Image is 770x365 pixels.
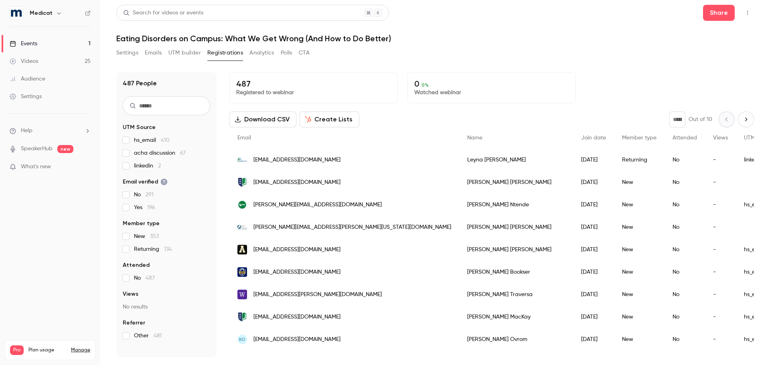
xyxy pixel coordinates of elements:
[665,261,705,283] div: No
[134,136,170,144] span: hs_email
[705,171,736,194] div: -
[180,150,186,156] span: 67
[459,306,573,328] div: [PERSON_NAME] MacKay
[414,89,569,97] p: Watched webinar
[614,149,665,171] div: Returning
[665,283,705,306] div: No
[237,245,247,254] img: appstate.edu
[673,135,697,141] span: Attended
[459,328,573,351] div: [PERSON_NAME] Ovrom
[123,261,150,269] span: Attended
[123,290,138,298] span: Views
[665,171,705,194] div: No
[237,290,247,299] img: williams.edu
[123,123,210,340] section: facet-groups
[414,79,569,89] p: 0
[573,194,614,216] div: [DATE]
[705,216,736,238] div: -
[281,46,292,59] button: Polls
[10,40,37,48] div: Events
[239,336,245,343] span: KO
[705,306,736,328] div: -
[665,238,705,261] div: No
[134,149,186,157] span: acha discussion
[229,111,296,127] button: Download CSV
[134,204,155,212] span: Yes
[123,79,157,88] h1: 487 People
[236,79,391,89] p: 487
[421,82,429,88] span: 0 %
[689,115,712,123] p: Out of 10
[253,335,340,344] span: [EMAIL_ADDRESS][DOMAIN_NAME]
[665,306,705,328] div: No
[10,345,24,355] span: Pro
[705,261,736,283] div: -
[459,261,573,283] div: [PERSON_NAME] Bookser
[299,46,310,59] button: CTA
[459,194,573,216] div: [PERSON_NAME] Ntende
[459,283,573,306] div: [PERSON_NAME] Traversa
[573,216,614,238] div: [DATE]
[614,328,665,351] div: New
[158,163,161,169] span: 2
[57,145,73,153] span: new
[581,135,606,141] span: Join date
[236,89,391,97] p: Registered to webinar
[249,46,274,59] button: Analytics
[116,34,754,43] h1: Eating Disorders on Campus: What We Get Wrong (And How to Do Better)
[614,194,665,216] div: New
[168,46,201,59] button: UTM builder
[459,216,573,238] div: [PERSON_NAME] [PERSON_NAME]
[573,328,614,351] div: [DATE]
[573,171,614,194] div: [DATE]
[705,328,736,351] div: -
[705,194,736,216] div: -
[10,7,23,20] img: Medicat
[665,328,705,351] div: No
[253,268,340,276] span: [EMAIL_ADDRESS][DOMAIN_NAME]
[459,171,573,194] div: [PERSON_NAME] [PERSON_NAME]
[123,303,210,311] p: No results
[614,283,665,306] div: New
[116,46,138,59] button: Settings
[253,290,382,299] span: [EMAIL_ADDRESS][PERSON_NAME][DOMAIN_NAME]
[30,9,53,17] h6: Medicat
[705,149,736,171] div: -
[665,216,705,238] div: No
[614,261,665,283] div: New
[665,149,705,171] div: No
[237,200,247,210] img: unt.edu
[81,163,91,171] iframe: Noticeable Trigger
[738,111,754,127] button: Next page
[123,319,145,327] span: Referrer
[150,234,159,239] span: 353
[123,220,160,228] span: Member type
[154,333,162,339] span: 481
[123,123,156,131] span: UTM Source
[713,135,728,141] span: Views
[253,156,340,164] span: [EMAIL_ADDRESS][DOMAIN_NAME]
[21,163,51,171] span: What's new
[145,46,162,59] button: Emails
[614,216,665,238] div: New
[21,145,53,153] a: SpeakerHub
[134,162,161,170] span: linkedin
[703,5,735,21] button: Share
[573,149,614,171] div: [DATE]
[705,283,736,306] div: -
[573,238,614,261] div: [DATE]
[237,177,247,187] img: regent.edu
[253,201,382,209] span: [PERSON_NAME][EMAIL_ADDRESS][DOMAIN_NAME]
[71,347,90,353] a: Manage
[237,312,247,322] img: regent.edu
[146,275,155,281] span: 487
[134,232,159,240] span: New
[459,149,573,171] div: Leyna [PERSON_NAME]
[161,137,170,143] span: 410
[134,191,154,199] span: No
[28,347,66,353] span: Plan usage
[705,238,736,261] div: -
[573,283,614,306] div: [DATE]
[253,178,340,187] span: [EMAIL_ADDRESS][DOMAIN_NAME]
[134,274,155,282] span: No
